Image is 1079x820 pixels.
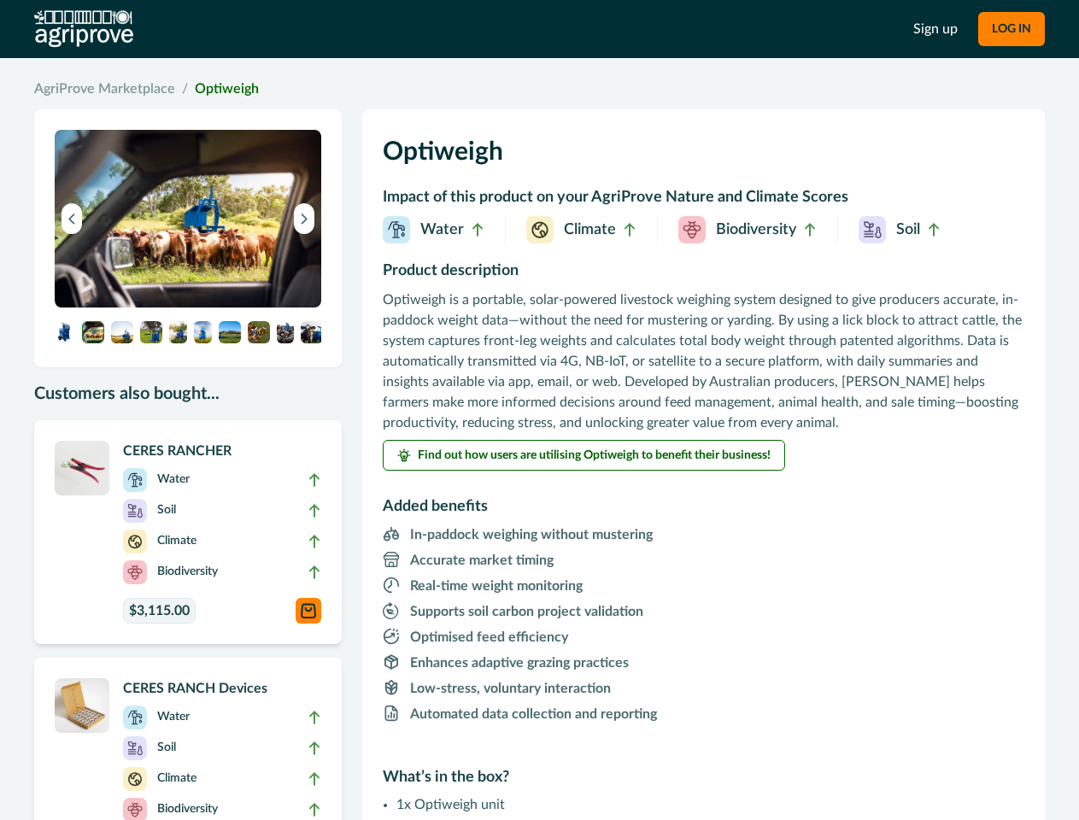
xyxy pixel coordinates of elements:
[410,627,568,647] p: Optimised feed efficiency
[383,477,1024,524] h2: Added benefits
[277,321,294,343] img: A screenshot of the Ready Graze application showing a 3D map of animal positions
[410,601,643,622] p: Supports soil carbon project validation
[157,532,196,550] p: Climate
[55,130,321,307] img: A hand holding a CERES RANCH device
[157,800,218,818] p: Biodiversity
[396,794,909,815] li: 1x Optiweigh unit
[301,321,323,343] img: A screenshot of the Ready Graze application showing a 3D map of animal positions
[157,501,176,519] p: Soil
[53,321,75,343] img: An Optiweigh unit
[157,708,190,726] p: Water
[123,678,321,699] p: CERES RANCH Devices
[123,441,321,461] p: CERES RANCHER
[129,600,190,621] span: $3,115.00
[157,471,190,489] p: Water
[383,261,1024,290] h2: Product description
[896,219,920,242] p: Soil
[157,563,218,581] p: Biodiversity
[383,184,1024,216] h2: Impact of this product on your AgriProve Nature and Climate Scores
[913,19,958,39] a: Sign up
[410,550,554,571] p: Accurate market timing
[219,321,241,343] img: A screenshot of the Ready Graze application showing a 3D map of animal positions
[182,79,188,99] span: /
[410,653,629,673] p: Enhances adaptive grazing practices
[157,739,176,757] p: Soil
[55,678,109,733] img: A box of CERES RANCH devices
[248,321,270,343] img: A screenshot of the Ready Graze application showing a 3D map of animal positions
[34,79,1045,99] nav: breadcrumb
[34,10,133,48] img: AgriProve logo
[34,381,342,407] p: Customers also bought...
[294,203,314,234] button: Next image
[383,741,1024,794] h2: What’s in the box?
[420,219,464,242] p: Water
[383,130,1024,184] h1: Optiweigh
[140,321,162,343] img: A box of CERES RANCH devices
[410,704,657,724] p: Automated data collection and reporting
[195,82,259,96] a: Optiweigh
[716,219,796,242] p: Biodiversity
[383,290,1024,433] p: Optiweigh is a portable, solar-powered livestock weighing system designed to give producers accur...
[169,321,187,343] img: A CERES RANCH device applied to the ear of a cow
[62,203,82,234] button: Previous image
[157,770,196,788] p: Climate
[978,12,1045,46] button: LOG IN
[111,321,133,343] img: A single CERES RANCH device
[194,321,212,343] img: A screenshot of the Ready Graze application showing a 3D map of animal positions
[410,678,611,699] p: Low-stress, voluntary interaction
[383,440,785,471] button: Find out how users are utilising Optiweigh to benefit their business!
[410,524,653,545] p: In-paddock weighing without mustering
[410,576,583,596] p: Real-time weight monitoring
[418,449,771,461] span: Find out how users are utilising Optiweigh to benefit their business!
[34,79,175,99] a: AgriProve Marketplace
[564,219,616,242] p: Climate
[82,321,104,343] img: A hand holding a CERES RANCH device
[55,441,109,495] img: A CERES RANCHER APPLICATOR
